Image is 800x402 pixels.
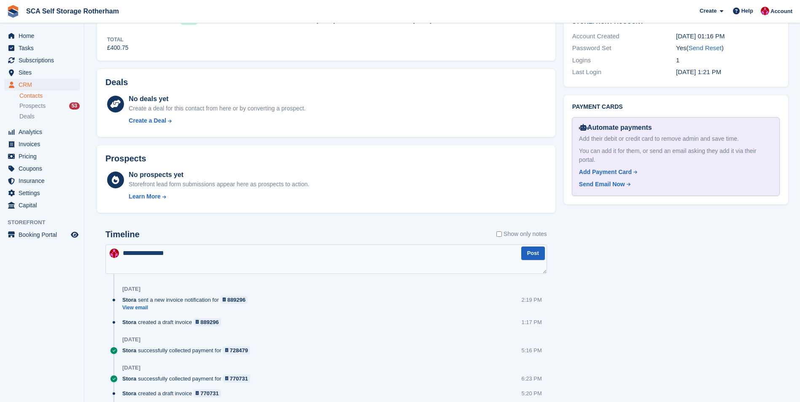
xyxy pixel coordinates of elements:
div: 770731 [230,375,248,383]
span: Home [19,30,69,42]
a: Add Payment Card [579,168,769,177]
a: Prospects 53 [19,102,80,110]
span: CRM [19,79,69,91]
div: Password Set [572,43,676,53]
span: Settings [19,187,69,199]
span: Sites [19,67,69,78]
img: stora-icon-8386f47178a22dfd0bd8f6a31ec36ba5ce8667c1dd55bd0f319d3a0aa187defe.svg [7,5,19,18]
div: 5:20 PM [521,389,541,397]
span: Account [770,7,792,16]
a: 728479 [223,346,251,354]
span: Booking Portal [19,229,69,241]
div: £400.75 [107,43,129,52]
span: Capital [19,199,69,211]
a: menu [4,175,80,187]
div: Automate payments [579,123,773,133]
h2: Timeline [105,230,140,239]
span: Storefront [8,218,84,227]
a: menu [4,42,80,54]
div: Yes [676,43,780,53]
a: Preview store [70,230,80,240]
a: menu [4,138,80,150]
a: menu [4,163,80,174]
a: menu [4,30,80,42]
h2: Payment cards [572,104,780,110]
span: Stora [122,389,136,397]
div: You can add it for them, or send an email asking they add it via their portal. [579,147,773,164]
div: 53 [69,102,80,110]
span: Pricing [19,150,69,162]
a: menu [4,54,80,66]
div: Learn More [129,192,160,201]
div: 889296 [200,318,218,326]
div: created a draft invoice [122,389,225,397]
div: Total [107,36,129,43]
div: successfully collected payment for [122,346,254,354]
span: Stora [122,375,136,383]
div: 5:16 PM [521,346,541,354]
div: No deals yet [129,94,305,104]
div: Logins [572,56,676,65]
span: Invoices [19,138,69,150]
div: sent a new invoice notification for [122,296,252,304]
a: menu [4,187,80,199]
span: Stora [122,318,136,326]
a: 770731 [223,375,251,383]
span: Stora [122,346,136,354]
a: menu [4,67,80,78]
div: Add Payment Card [579,168,632,177]
span: Tasks [19,42,69,54]
span: ( ) [686,44,723,51]
a: Create a Deal [129,116,305,125]
div: [DATE] [122,336,140,343]
span: Create [700,7,716,15]
span: Insurance [19,175,69,187]
div: Storefront lead form submissions appear here as prospects to action. [129,180,309,189]
a: 889296 [221,296,248,304]
div: 889296 [227,296,245,304]
div: Send Email Now [579,180,625,189]
span: Prospects [19,102,46,110]
a: menu [4,229,80,241]
img: Thomas Webb [761,7,769,15]
div: [DATE] [122,286,140,292]
div: Last Login [572,67,676,77]
div: Create a deal for this contact from here or by converting a prospect. [129,104,305,113]
label: Show only notes [496,230,547,239]
span: Deals [19,113,35,121]
a: Contacts [19,92,80,100]
h2: Deals [105,78,128,87]
div: 1:17 PM [521,318,541,326]
div: 6:23 PM [521,375,541,383]
div: 1 [676,56,780,65]
a: menu [4,150,80,162]
div: Create a Deal [129,116,166,125]
button: Post [521,247,545,260]
a: 889296 [194,318,221,326]
a: menu [4,199,80,211]
a: Deals [19,112,80,121]
a: Send Reset [688,44,721,51]
a: Learn More [129,192,309,201]
div: created a draft invoice [122,318,225,326]
span: Help [741,7,753,15]
input: Show only notes [496,230,502,239]
div: 2:19 PM [521,296,541,304]
span: Coupons [19,163,69,174]
a: menu [4,79,80,91]
h2: Prospects [105,154,146,163]
a: menu [4,126,80,138]
time: 2025-06-27 12:21:00 UTC [676,68,721,75]
div: 770731 [200,389,218,397]
div: Account Created [572,32,676,41]
span: Stora [122,296,136,304]
div: 728479 [230,346,248,354]
span: Subscriptions [19,54,69,66]
a: View email [122,304,252,311]
a: SCA Self Storage Rotherham [23,4,122,18]
div: [DATE] [122,364,140,371]
img: Thomas Webb [110,249,119,258]
div: Add their debit or credit card to remove admin and save time. [579,134,773,143]
div: successfully collected payment for [122,375,254,383]
span: Analytics [19,126,69,138]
